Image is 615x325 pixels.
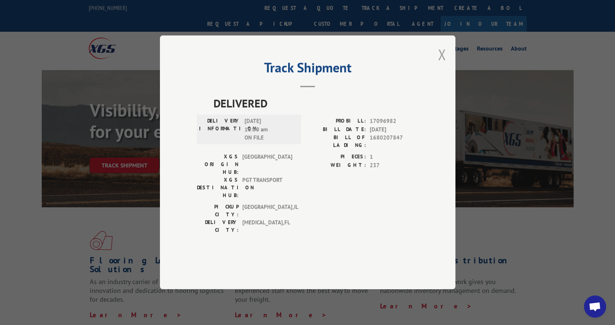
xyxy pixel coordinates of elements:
label: PROBILL: [308,117,366,126]
span: 17096982 [370,117,418,126]
span: [GEOGRAPHIC_DATA] [242,153,292,176]
span: [DATE] 10:00 am ON FILE [245,117,294,142]
button: Close modal [438,45,446,64]
span: 1 [370,153,418,162]
span: [DATE] [370,125,418,134]
span: 237 [370,161,418,170]
label: PICKUP CITY: [197,203,239,219]
span: PGT TRANSPORT [242,176,292,200]
span: 1680207847 [370,134,418,149]
label: BILL DATE: [308,125,366,134]
label: XGS ORIGIN HUB: [197,153,239,176]
label: BILL OF LADING: [308,134,366,149]
label: DELIVERY CITY: [197,219,239,234]
span: [GEOGRAPHIC_DATA] , IL [242,203,292,219]
div: Open chat [584,295,606,318]
label: WEIGHT: [308,161,366,170]
h2: Track Shipment [197,62,418,76]
label: PIECES: [308,153,366,162]
label: XGS DESTINATION HUB: [197,176,239,200]
label: DELIVERY INFORMATION: [199,117,241,142]
span: [MEDICAL_DATA] , FL [242,219,292,234]
span: DELIVERED [213,95,418,112]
